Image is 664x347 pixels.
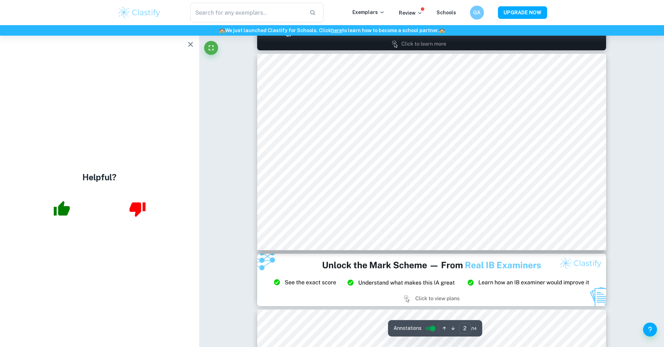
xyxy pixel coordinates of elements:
[204,41,218,55] button: Fullscreen
[82,171,117,183] h4: Helpful?
[1,27,663,34] h6: We just launched Clastify for Schools. Click to learn how to become a school partner.
[117,6,162,20] img: Clastify logo
[352,8,385,16] p: Exemplars
[473,9,481,16] h6: GA
[394,325,421,332] span: Annotations
[331,28,342,33] a: here
[219,28,225,33] span: 🏫
[257,254,606,306] img: Ad
[470,6,484,20] button: GA
[437,10,456,15] a: Schools
[190,3,304,22] input: Search for any exemplars...
[399,9,423,17] p: Review
[643,323,657,337] button: Help and Feedback
[439,28,445,33] span: 🏫
[471,325,477,332] span: / 14
[498,6,547,19] button: UPGRADE NOW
